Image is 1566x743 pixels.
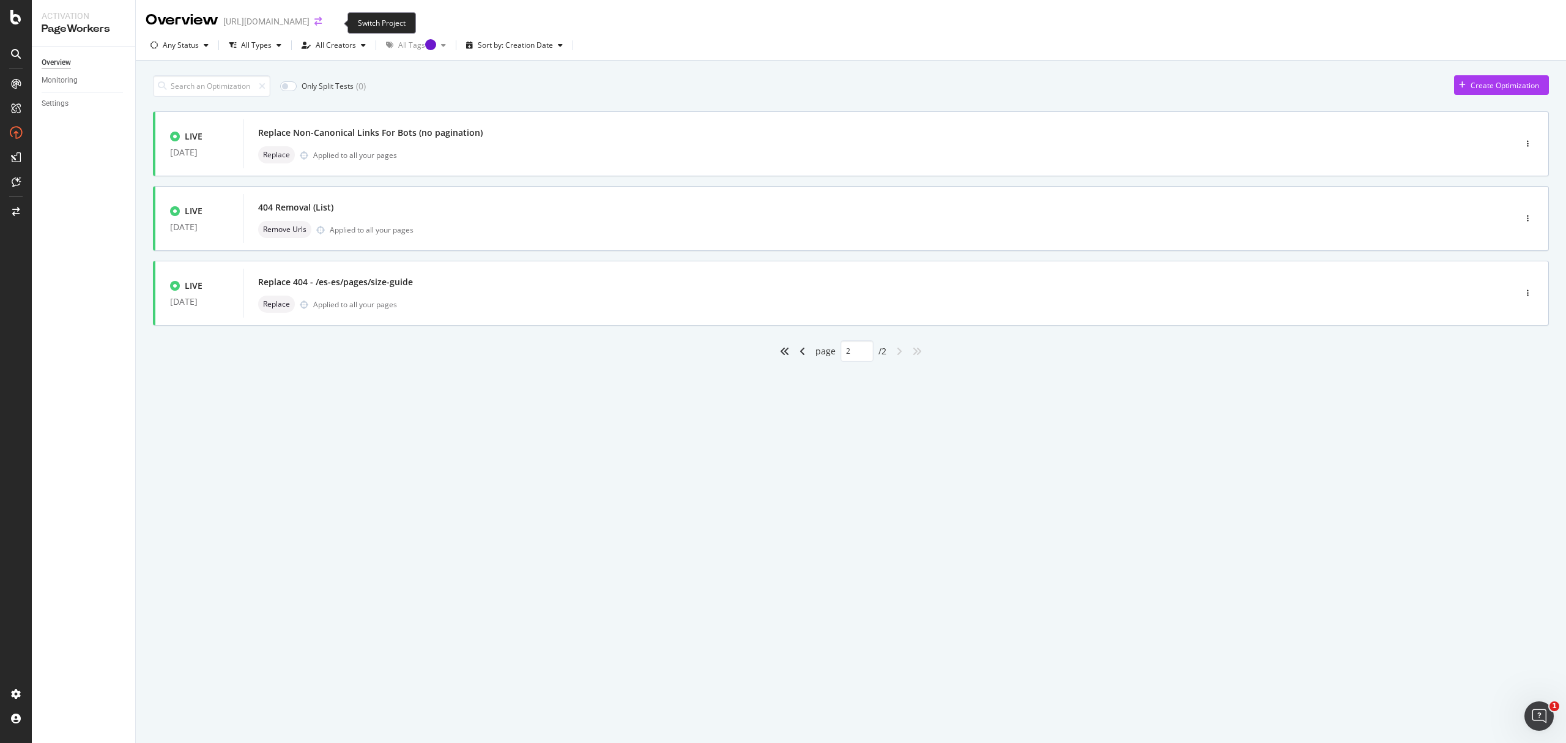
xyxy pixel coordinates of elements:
div: Activation [42,10,125,22]
div: [URL][DOMAIN_NAME] [223,15,310,28]
a: Settings [42,97,127,110]
div: Monitoring [42,74,78,87]
a: Monitoring [42,74,127,87]
span: Replace [263,301,290,308]
div: [DATE] [170,147,228,157]
div: All Types [241,42,272,49]
div: angles-right [907,342,927,361]
button: All TagsTooltip anchor [381,35,451,55]
div: Applied to all your pages [313,150,397,160]
div: All Tags [398,42,436,49]
div: All Creators [316,42,356,49]
div: Settings [42,97,69,110]
div: Switch Project [347,12,416,34]
div: LIVE [185,130,202,143]
div: Applied to all your pages [313,299,397,310]
span: 1 [1549,701,1559,711]
div: page / 2 [815,340,886,362]
div: neutral label [258,221,311,238]
button: Create Optimization [1454,75,1549,95]
div: angle-left [795,342,811,361]
div: angles-left [775,342,795,361]
div: Applied to all your pages [330,225,414,235]
div: neutral label [258,146,295,163]
div: Sort by: Creation Date [478,42,553,49]
span: Remove Urls [263,226,306,233]
a: Overview [42,56,127,69]
div: Tooltip anchor [425,39,436,50]
button: Any Status [146,35,213,55]
input: Search an Optimization [153,75,270,97]
div: LIVE [185,205,202,217]
div: 404 Removal (List) [258,201,333,214]
div: Only Split Tests [302,81,354,91]
div: Replace 404 - /es-es/pages/size-guide [258,276,413,288]
div: Overview [146,10,218,31]
div: LIVE [185,280,202,292]
span: Replace [263,151,290,159]
div: Replace Non-Canonical Links For Bots (no pagination) [258,127,483,139]
iframe: Intercom live chat [1524,701,1554,731]
div: neutral label [258,296,295,313]
div: arrow-right-arrow-left [314,17,322,26]
button: All Types [224,35,286,55]
div: Create Optimization [1471,80,1539,91]
div: [DATE] [170,222,228,232]
div: ( 0 ) [356,80,366,92]
div: Overview [42,56,71,69]
div: [DATE] [170,297,228,307]
button: Sort by: Creation Date [461,35,568,55]
div: angle-right [891,342,907,361]
div: PageWorkers [42,22,125,36]
div: Any Status [163,42,199,49]
button: All Creators [297,35,371,55]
